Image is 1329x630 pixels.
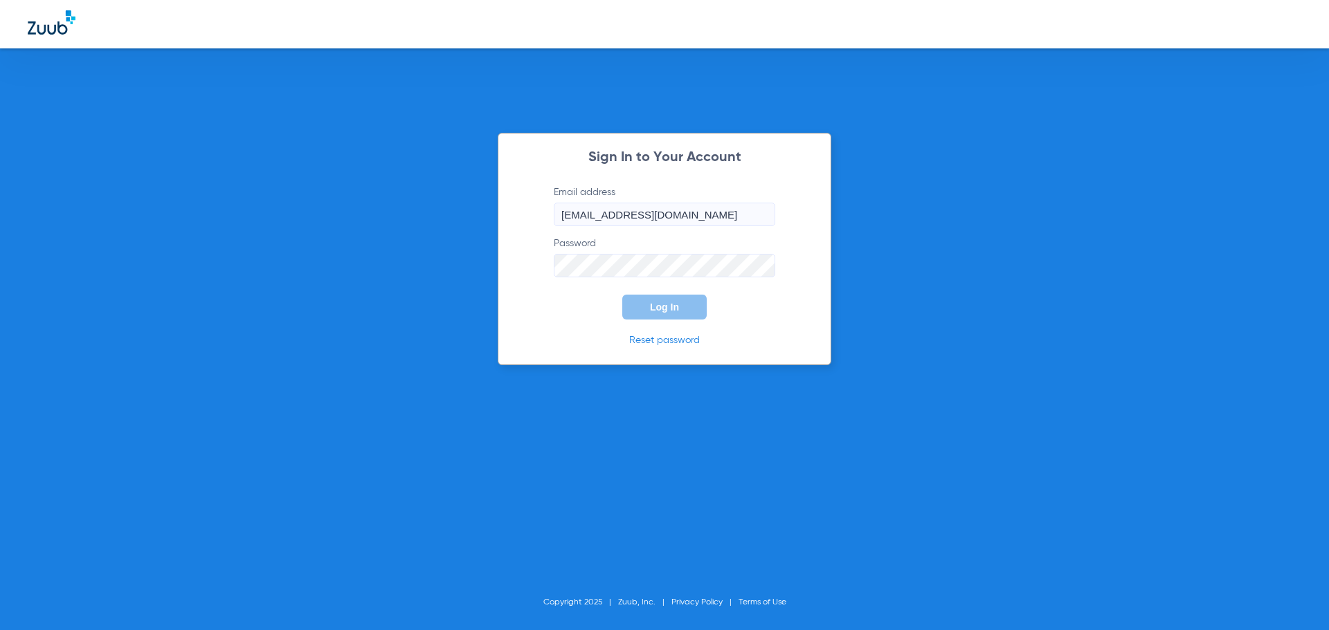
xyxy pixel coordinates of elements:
[28,10,75,35] img: Zuub Logo
[629,335,700,345] a: Reset password
[622,295,707,319] button: Log In
[671,598,723,606] a: Privacy Policy
[650,302,679,313] span: Log In
[554,185,775,226] label: Email address
[543,595,618,609] li: Copyright 2025
[533,151,796,165] h2: Sign In to Your Account
[1260,564,1329,630] iframe: Chat Widget
[554,237,775,277] label: Password
[554,203,775,226] input: Email address
[739,598,786,606] a: Terms of Use
[618,595,671,609] li: Zuub, Inc.
[554,254,775,277] input: Password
